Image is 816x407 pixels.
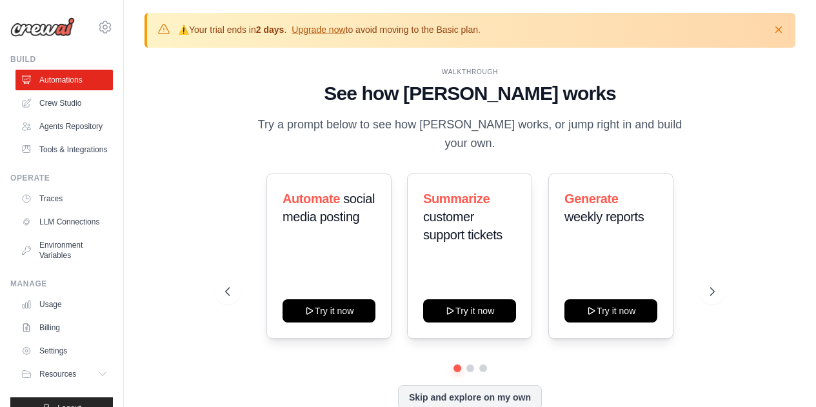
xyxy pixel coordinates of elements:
[15,93,113,114] a: Crew Studio
[15,188,113,209] a: Traces
[283,192,375,224] span: social media posting
[15,364,113,384] button: Resources
[225,82,715,105] h1: See how [PERSON_NAME] works
[15,294,113,315] a: Usage
[283,299,375,323] button: Try it now
[15,341,113,361] a: Settings
[283,192,340,206] span: Automate
[10,173,113,183] div: Operate
[751,345,816,407] iframe: Chat Widget
[292,25,345,35] a: Upgrade now
[564,299,657,323] button: Try it now
[15,317,113,338] a: Billing
[10,17,75,37] img: Logo
[178,23,481,36] p: Your trial ends in . to avoid moving to the Basic plan.
[10,279,113,289] div: Manage
[15,212,113,232] a: LLM Connections
[423,299,516,323] button: Try it now
[254,115,687,154] p: Try a prompt below to see how [PERSON_NAME] works, or jump right in and build your own.
[39,369,76,379] span: Resources
[256,25,284,35] strong: 2 days
[564,192,619,206] span: Generate
[15,116,113,137] a: Agents Repository
[423,210,503,242] span: customer support tickets
[15,70,113,90] a: Automations
[15,235,113,266] a: Environment Variables
[15,139,113,160] a: Tools & Integrations
[423,192,490,206] span: Summarize
[10,54,113,65] div: Build
[178,25,189,35] strong: ⚠️
[225,67,715,77] div: WALKTHROUGH
[564,210,644,224] span: weekly reports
